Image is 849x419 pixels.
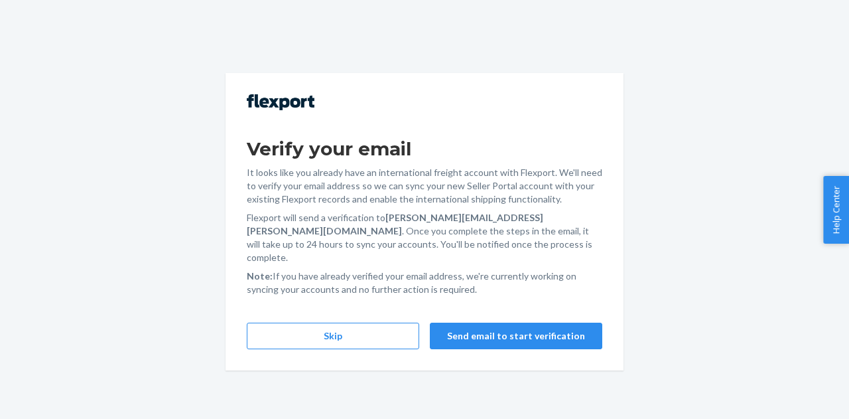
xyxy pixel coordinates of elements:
[247,212,543,236] strong: [PERSON_NAME][EMAIL_ADDRESS][PERSON_NAME][DOMAIN_NAME]
[247,323,419,349] button: Skip
[247,270,602,296] p: If you have already verified your email address, we're currently working on syncing your accounts...
[430,323,602,349] button: Send email to start verification
[823,176,849,244] button: Help Center
[247,137,602,161] h1: Verify your email
[247,94,314,110] img: Flexport logo
[247,166,602,206] p: It looks like you already have an international freight account with Flexport. We'll need to veri...
[247,270,273,282] strong: Note:
[247,211,602,264] p: Flexport will send a verification to . Once you complete the steps in the email, it will take up ...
